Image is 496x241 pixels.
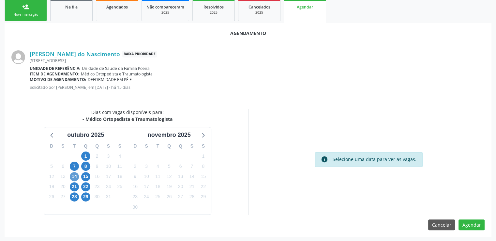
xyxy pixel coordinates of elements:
div: - Médico Ortopedista e Traumatologista [83,116,173,122]
div: 2025 [197,10,230,15]
div: D [129,141,141,151]
span: Cancelados [248,4,270,10]
span: sábado, 29 de novembro de 2025 [199,192,208,201]
span: quarta-feira, 29 de outubro de 2025 [81,192,90,201]
span: Resolvidos [203,4,224,10]
span: domingo, 12 de outubro de 2025 [47,172,56,181]
span: quinta-feira, 13 de novembro de 2025 [176,172,185,181]
span: quarta-feira, 19 de novembro de 2025 [165,182,174,191]
b: Motivo de agendamento: [30,77,86,82]
div: 2025 [146,10,184,15]
img: img [11,50,25,64]
b: Item de agendamento: [30,71,80,77]
span: quarta-feira, 8 de outubro de 2025 [81,162,90,171]
div: S [57,141,69,151]
span: terça-feira, 4 de novembro de 2025 [153,162,162,171]
span: Unidade de Saude da Familia Poeira [82,66,150,71]
span: Não compareceram [146,4,184,10]
span: sexta-feira, 28 de novembro de 2025 [187,192,196,201]
span: Agendar [297,4,313,10]
span: sexta-feira, 3 de outubro de 2025 [104,152,113,161]
span: quinta-feira, 6 de novembro de 2025 [176,162,185,171]
div: T [152,141,163,151]
span: quarta-feira, 1 de outubro de 2025 [81,152,90,161]
span: domingo, 19 de outubro de 2025 [47,182,56,191]
span: segunda-feira, 24 de novembro de 2025 [142,192,151,201]
div: S [186,141,198,151]
span: Na fila [65,4,78,10]
div: Q [163,141,175,151]
span: terça-feira, 18 de novembro de 2025 [153,182,162,191]
i: info [321,156,328,163]
span: terça-feira, 14 de outubro de 2025 [70,172,79,181]
span: quarta-feira, 15 de outubro de 2025 [81,172,90,181]
span: quinta-feira, 27 de novembro de 2025 [176,192,185,201]
span: terça-feira, 25 de novembro de 2025 [153,192,162,201]
div: S [198,141,209,151]
span: sábado, 25 de outubro de 2025 [115,182,124,191]
span: segunda-feira, 10 de novembro de 2025 [142,172,151,181]
div: Q [175,141,186,151]
span: quarta-feira, 26 de novembro de 2025 [165,192,174,201]
span: segunda-feira, 3 de novembro de 2025 [142,162,151,171]
button: Agendar [458,219,485,231]
button: Cancelar [428,219,455,231]
div: Agendamento [11,30,485,37]
span: segunda-feira, 6 de outubro de 2025 [58,162,68,171]
span: sábado, 11 de outubro de 2025 [115,162,124,171]
span: terça-feira, 11 de novembro de 2025 [153,172,162,181]
span: domingo, 16 de novembro de 2025 [130,182,140,191]
span: domingo, 9 de novembro de 2025 [130,172,140,181]
span: sábado, 1 de novembro de 2025 [199,152,208,161]
span: quarta-feira, 12 de novembro de 2025 [165,172,174,181]
span: sexta-feira, 21 de novembro de 2025 [187,182,196,191]
span: segunda-feira, 20 de outubro de 2025 [58,182,68,191]
div: Q [80,141,91,151]
span: segunda-feira, 17 de novembro de 2025 [142,182,151,191]
span: domingo, 5 de outubro de 2025 [47,162,56,171]
div: S [103,141,114,151]
span: sexta-feira, 14 de novembro de 2025 [187,172,196,181]
p: Solicitado por [PERSON_NAME] em [DATE] - há 15 dias [30,85,485,90]
span: domingo, 2 de novembro de 2025 [130,162,140,171]
span: domingo, 26 de outubro de 2025 [47,192,56,201]
div: 2025 [243,10,276,15]
b: Unidade de referência: [30,66,81,71]
span: sábado, 18 de outubro de 2025 [115,172,124,181]
span: terça-feira, 28 de outubro de 2025 [70,192,79,201]
div: D [46,141,57,151]
span: quinta-feira, 9 de outubro de 2025 [93,162,102,171]
div: novembro 2025 [145,131,193,139]
div: outubro 2025 [65,131,107,139]
div: T [68,141,80,151]
a: [PERSON_NAME] do Nascimento [30,50,120,57]
div: S [141,141,152,151]
span: sexta-feira, 31 de outubro de 2025 [104,192,113,201]
div: Nova marcação [9,12,42,17]
div: Selecione uma data para ver as vagas. [333,156,416,163]
span: segunda-feira, 13 de outubro de 2025 [58,172,68,181]
span: quinta-feira, 30 de outubro de 2025 [93,192,102,201]
span: sábado, 15 de novembro de 2025 [199,172,208,181]
div: [STREET_ADDRESS] [30,58,485,63]
span: quinta-feira, 20 de novembro de 2025 [176,182,185,191]
span: quarta-feira, 5 de novembro de 2025 [165,162,174,171]
span: sábado, 4 de outubro de 2025 [115,152,124,161]
span: sábado, 8 de novembro de 2025 [199,162,208,171]
div: person_add [22,3,29,10]
span: Baixa Prioridade [122,51,157,57]
span: terça-feira, 21 de outubro de 2025 [70,182,79,191]
span: terça-feira, 7 de outubro de 2025 [70,162,79,171]
span: Agendados [106,4,128,10]
span: sexta-feira, 7 de novembro de 2025 [187,162,196,171]
span: sexta-feira, 10 de outubro de 2025 [104,162,113,171]
div: Q [91,141,103,151]
span: sexta-feira, 17 de outubro de 2025 [104,172,113,181]
span: Médico Ortopedista e Traumatologista [81,71,153,77]
span: quinta-feira, 23 de outubro de 2025 [93,182,102,191]
span: quarta-feira, 22 de outubro de 2025 [81,182,90,191]
span: DEFORMIDADE EM PÉ E [88,77,132,82]
span: quinta-feira, 2 de outubro de 2025 [93,152,102,161]
span: quinta-feira, 16 de outubro de 2025 [93,172,102,181]
span: domingo, 23 de novembro de 2025 [130,192,140,201]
